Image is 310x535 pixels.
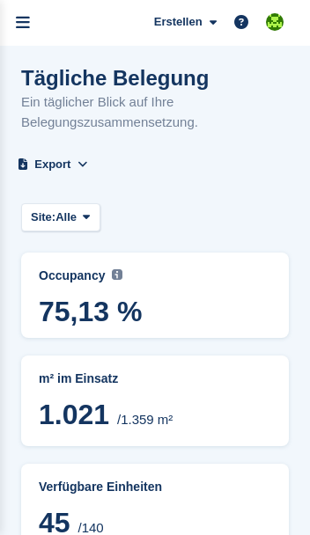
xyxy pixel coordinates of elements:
[39,478,271,496] abbr: Aktueller Prozentsatz der belegten oder überlasteten Einheiten
[21,92,289,132] p: Ein täglicher Blick auf Ihre Belegungszusammensetzung.
[77,520,103,535] span: /140
[34,156,70,173] span: Export
[21,203,100,232] button: Site: Alle
[39,399,109,430] span: 1.021
[39,296,271,327] span: 75,13 %
[39,268,105,282] span: Occupancy
[21,150,85,179] button: Export
[55,209,77,226] span: Alle
[39,267,271,285] abbr: Current percentage of m² occupied
[31,209,55,226] span: Site:
[112,269,122,280] img: icon-info-grey-7440780725fd019a000dd9b08b2336e03edf1995a4989e88bcd33f0948082b44.svg
[21,66,289,90] h1: Tägliche Belegung
[154,13,203,31] span: Erstellen
[39,371,118,385] span: m² im Einsatz
[39,480,162,494] span: Verfügbare Einheiten
[117,412,173,427] span: /1.359 m²
[39,370,271,388] abbr: Aktuelle Aufteilung der %{unit} belegten
[266,13,284,31] img: Stefano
